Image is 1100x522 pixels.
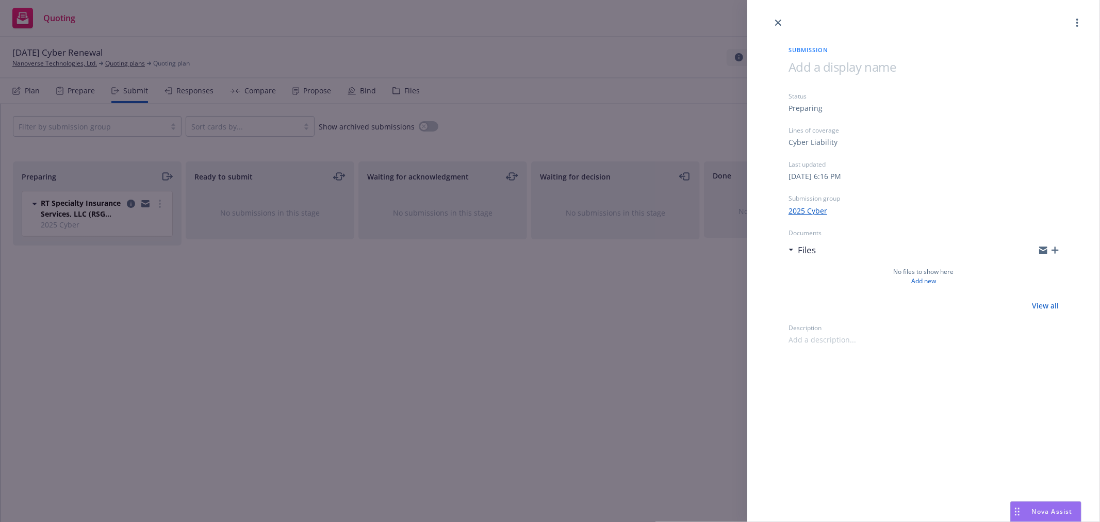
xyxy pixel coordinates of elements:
[789,243,816,257] div: Files
[772,17,784,29] a: close
[894,267,954,276] span: No files to show here
[789,45,1059,54] span: Submission
[789,103,823,113] div: Preparing
[1032,507,1073,516] span: Nova Assist
[789,323,1059,332] div: Description
[1032,300,1059,311] a: View all
[1011,502,1024,521] div: Drag to move
[789,160,1059,169] div: Last updated
[789,171,841,182] div: [DATE] 6:16 PM
[789,229,1059,237] div: Documents
[789,126,1059,135] div: Lines of coverage
[789,205,827,216] a: 2025 Cyber
[789,137,838,148] div: Cyber Liability
[798,243,816,257] h3: Files
[789,194,1059,203] div: Submission group
[911,276,936,286] a: Add new
[1071,17,1083,29] a: more
[1010,501,1081,522] button: Nova Assist
[789,92,1059,101] div: Status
